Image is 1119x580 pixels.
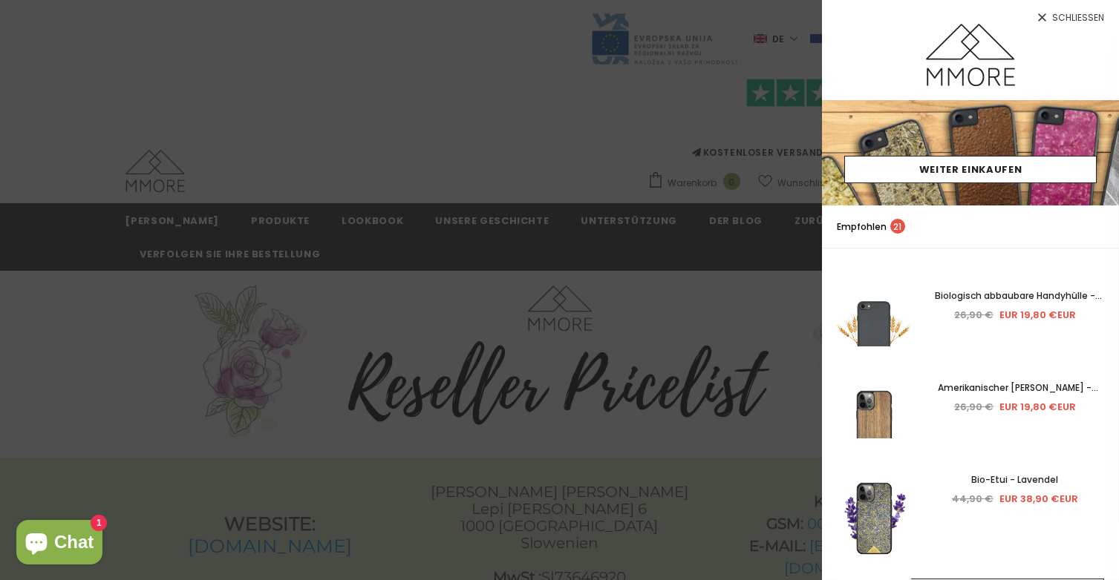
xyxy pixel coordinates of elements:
font: Weiter einkaufen [919,163,1022,177]
font: EUR 19,80 €EUR [999,308,1076,322]
a: Weiter einkaufen [844,156,1097,183]
font: Biologisch abbaubare Handyhülle - Schwarz [935,289,1102,318]
font: Empfohlen [837,220,887,233]
font: Schließen [1052,11,1104,24]
a: suchen [1089,219,1104,234]
a: Bio-Etui - Lavendel [926,472,1104,488]
font: EUR 19,80 €EUR [999,400,1076,414]
font: 44,90 € [952,492,994,506]
a: Biologisch abbaubare Handyhülle - Schwarz [926,288,1104,304]
font: EUR 38,90 €EUR [999,492,1078,506]
inbox-online-store-chat: Shopify Online-Shop-Chat [12,520,107,568]
font: 26,90 € [954,308,994,322]
font: Amerikanischer [PERSON_NAME] - LIMITIERTE EDITION [939,381,1099,410]
font: 26,90 € [954,400,994,414]
font: 21 [894,220,902,233]
font: Bio-Etui - Lavendel [972,473,1059,486]
a: Amerikanischer [PERSON_NAME] - LIMITIERTE EDITION [926,380,1104,396]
